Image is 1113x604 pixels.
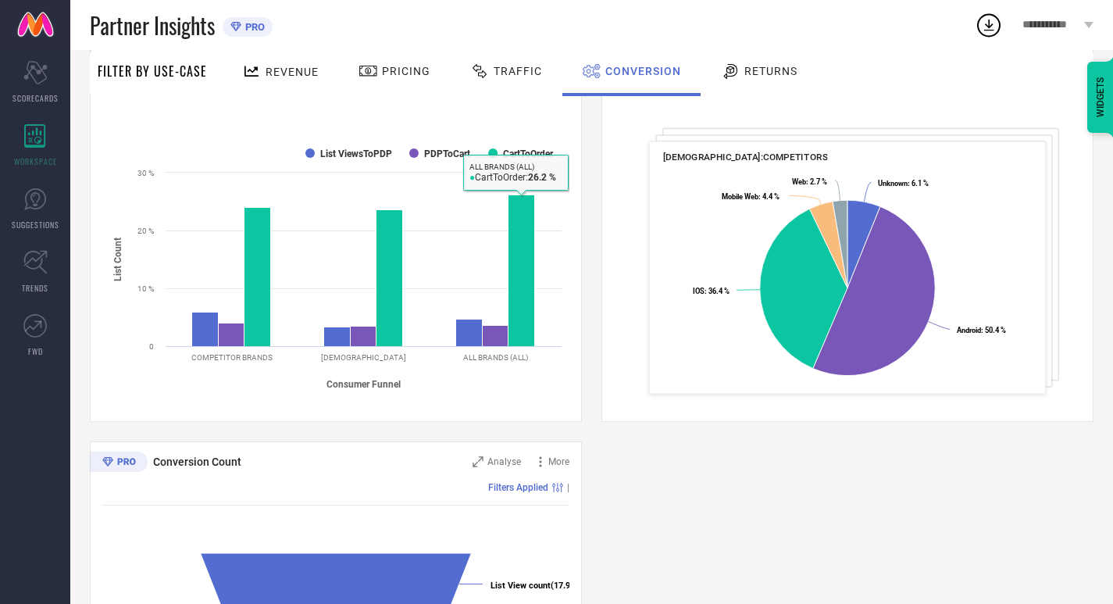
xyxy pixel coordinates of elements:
[98,62,207,80] span: Filter By Use-Case
[241,21,265,33] span: PRO
[567,482,569,493] span: |
[491,581,583,591] text: (17.92L)
[548,456,569,467] span: More
[266,66,319,78] span: Revenue
[488,482,548,493] span: Filters Applied
[12,92,59,104] span: SCORECARDS
[722,192,758,201] tspan: Mobile Web
[975,11,1003,39] div: Open download list
[320,148,392,159] text: List ViewsToPDP
[22,282,48,294] span: TRENDS
[744,65,797,77] span: Returns
[792,177,806,186] tspan: Web
[503,148,554,159] text: CartToOrder
[693,287,730,295] text: : 36.4 %
[957,326,1006,334] text: : 50.4 %
[424,148,470,159] text: PDPToCart
[663,152,828,163] span: [DEMOGRAPHIC_DATA]:COMPETITORS
[90,9,215,41] span: Partner Insights
[605,65,681,77] span: Conversion
[957,326,981,334] tspan: Android
[473,456,483,467] svg: Zoom
[693,287,705,295] tspan: IOS
[137,284,154,293] text: 10 %
[12,219,59,231] span: SUGGESTIONS
[487,456,521,467] span: Analyse
[321,353,406,362] text: [DEMOGRAPHIC_DATA]
[792,177,827,186] text: : 2.7 %
[494,65,542,77] span: Traffic
[878,179,929,188] text: : 6.1 %
[153,456,241,468] span: Conversion Count
[491,581,551,591] tspan: List View count
[28,345,43,357] span: FWD
[137,227,154,235] text: 20 %
[149,342,154,351] text: 0
[878,179,908,188] tspan: Unknown
[14,155,57,167] span: WORKSPACE
[112,238,123,281] tspan: List Count
[137,169,154,177] text: 30 %
[191,353,273,362] text: COMPETITOR BRANDS
[382,65,430,77] span: Pricing
[90,452,148,475] div: Premium
[326,379,401,390] tspan: Consumer Funnel
[722,192,779,201] text: : 4.4 %
[463,353,528,362] text: ALL BRANDS (ALL)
